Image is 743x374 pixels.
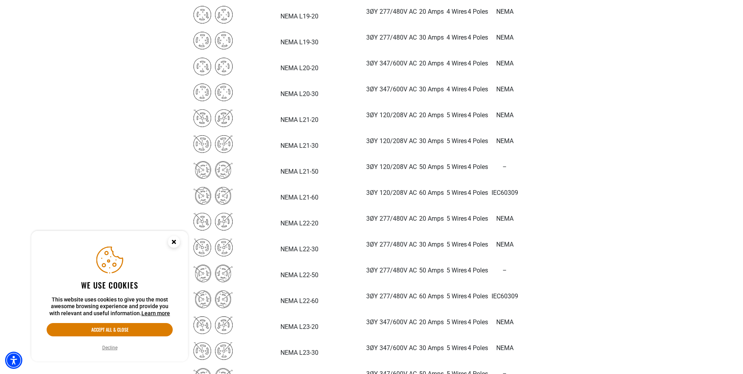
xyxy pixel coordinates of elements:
img: NEMA L21-50 [193,161,233,179]
p: 30 Amps [418,85,446,94]
p: – [489,162,521,172]
p: IEC60309 [489,292,521,301]
p: 5 Wires [447,343,467,353]
p: 20 Amps [418,111,446,120]
p: 30 Amps [418,136,446,146]
strong: NEMA L21-20 [280,116,318,123]
p: 4 Poles [468,318,488,327]
img: NEMA L19-20 [193,6,233,24]
img: NEMA L20-20 [193,58,233,75]
p: 5 Wires [447,240,467,249]
p: 5 Wires [447,214,467,223]
p: NEMA [489,136,521,146]
img: NEMA L19-30 [193,32,233,49]
p: 3ØY 277/480V AC [366,266,417,275]
p: 4 Poles [468,188,488,198]
p: NEMA [489,33,521,42]
p: 3ØY 277/480V AC [366,292,417,301]
p: 30 Amps [418,33,446,42]
p: 20 Amps [418,7,446,16]
img: NEMA L21-20 [193,109,233,127]
img: NEMA L23-30 [193,342,233,360]
p: 30 Amps [418,343,446,353]
p: 5 Wires [447,188,467,198]
p: 5 Wires [447,136,467,146]
p: 3ØY 120/208V AC [366,111,417,120]
p: NEMA [489,59,521,68]
p: 3ØY 277/480V AC [366,33,417,42]
p: 5 Wires [447,266,467,275]
p: 3ØY 347/600V AC [366,85,417,94]
strong: NEMA L22-20 [280,220,318,227]
strong: NEMA L19-30 [280,38,318,46]
strong: NEMA L20-20 [280,64,318,72]
strong: NEMA L21-30 [280,142,318,149]
p: 4 Wires [447,33,467,42]
p: 3ØY 347/600V AC [366,343,417,353]
p: 5 Wires [447,111,467,120]
p: 3ØY 277/480V AC [366,7,417,16]
p: 4 Wires [447,59,467,68]
p: 4 Poles [468,111,488,120]
strong: NEMA L20-30 [280,90,318,98]
img: NEMA L21-60 [193,187,233,205]
p: NEMA [489,318,521,327]
p: 60 Amps [418,188,446,198]
strong: NEMA L21-50 [280,168,318,175]
a: This website uses cookies to give you the most awesome browsing experience and provide you with r... [141,310,170,316]
p: NEMA [489,111,521,120]
p: 4 Poles [468,343,488,353]
p: 5 Wires [447,162,467,172]
p: NEMA [489,7,521,16]
p: 4 Wires [447,7,467,16]
img: NEMA L20-30 [193,84,233,101]
strong: NEMA L22-50 [280,271,318,279]
p: 3ØY 277/480V AC [366,240,417,249]
img: NEMA L22-50 [193,265,233,282]
p: 20 Amps [418,59,446,68]
p: 50 Amps [418,266,446,275]
p: 3ØY 277/480V AC [366,214,417,223]
button: Accept all & close [47,323,173,336]
p: 4 Poles [468,59,488,68]
p: 20 Amps [418,214,446,223]
strong: NEMA L19-20 [280,13,318,20]
p: 4 Wires [447,85,467,94]
button: Close this option [160,231,188,255]
p: 3ØY 120/208V AC [366,188,417,198]
img: NEMA L22-30 [193,239,233,256]
button: Decline [100,344,120,352]
strong: NEMA L23-30 [280,349,318,356]
p: 3ØY 347/600V AC [366,318,417,327]
p: 4 Poles [468,7,488,16]
div: Accessibility Menu [5,352,22,369]
p: This website uses cookies to give you the most awesome browsing experience and provide you with r... [47,296,173,317]
p: 4 Poles [468,292,488,301]
p: 5 Wires [447,318,467,327]
h2: We use cookies [47,280,173,290]
p: NEMA [489,85,521,94]
p: 3ØY 120/208V AC [366,136,417,146]
strong: NEMA L21-60 [280,194,318,201]
p: 20 Amps [418,318,446,327]
p: NEMA [489,343,521,353]
p: 50 Amps [418,162,446,172]
p: 4 Poles [468,85,488,94]
img: NEMA L23-20 [193,316,233,334]
strong: NEMA L22-60 [280,297,318,305]
p: 5 Wires [447,292,467,301]
p: 3ØY 347/600V AC [366,59,417,68]
p: – [489,266,521,275]
p: 60 Amps [418,292,446,301]
p: 4 Poles [468,214,488,223]
p: 4 Poles [468,33,488,42]
p: NEMA [489,214,521,223]
strong: NEMA L23-20 [280,323,318,330]
img: NEMA L21-30 [193,135,233,153]
img: NEMA L22-20 [193,213,233,231]
p: 4 Poles [468,240,488,249]
p: 4 Poles [468,266,488,275]
p: 3ØY 120/208V AC [366,162,417,172]
p: 4 Poles [468,136,488,146]
aside: Cookie Consent [31,231,188,362]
